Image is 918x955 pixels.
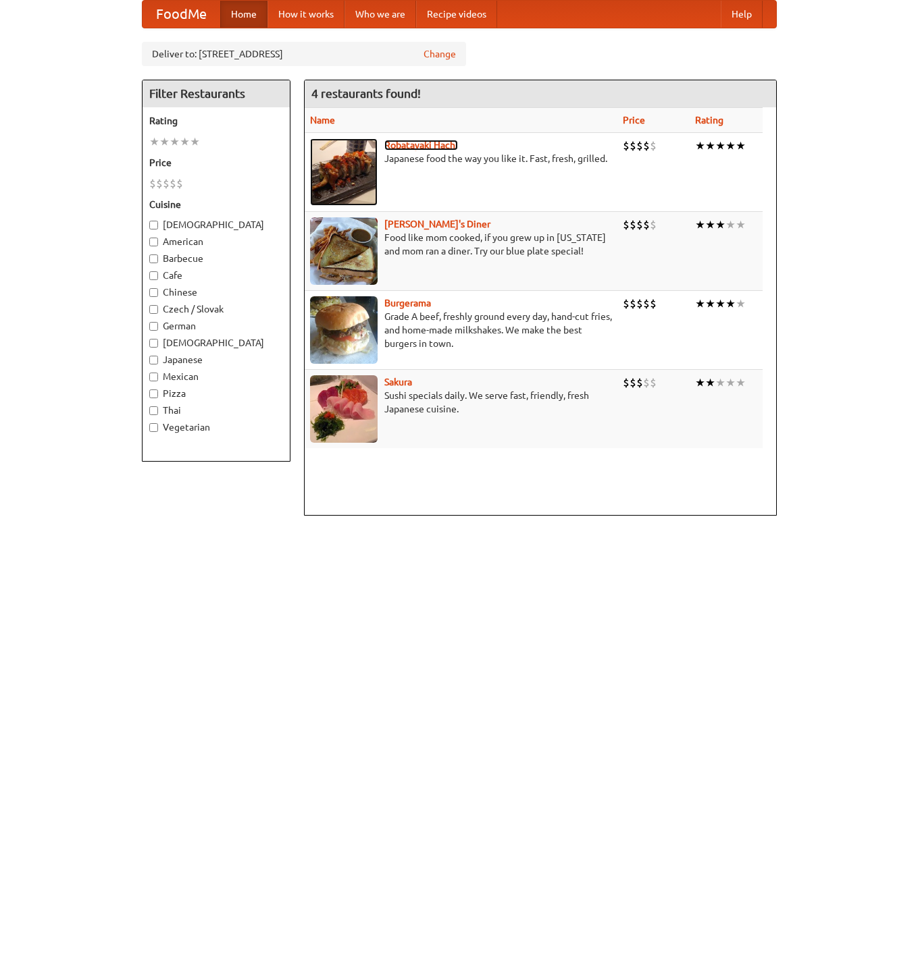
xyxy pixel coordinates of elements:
li: $ [650,375,657,390]
li: ★ [715,138,725,153]
li: $ [156,176,163,191]
label: Mexican [149,370,283,383]
p: Grade A beef, freshly ground every day, hand-cut fries, and home-made milkshakes. We make the bes... [310,310,612,350]
li: $ [636,217,643,232]
li: $ [636,138,643,153]
li: ★ [149,134,159,149]
li: $ [163,176,170,191]
label: German [149,319,283,333]
img: sallys.jpg [310,217,378,285]
li: ★ [170,134,180,149]
input: Chinese [149,288,158,297]
li: $ [630,375,636,390]
li: $ [176,176,183,191]
p: Food like mom cooked, if you grew up in [US_STATE] and mom ran a diner. Try our blue plate special! [310,231,612,258]
li: $ [630,138,636,153]
img: robatayaki.jpg [310,138,378,206]
label: Czech / Slovak [149,302,283,316]
li: $ [623,217,630,232]
a: Rating [695,115,723,126]
a: Name [310,115,335,126]
li: ★ [695,296,705,311]
li: $ [170,176,176,191]
h5: Cuisine [149,198,283,211]
label: Chinese [149,285,283,299]
a: Robatayaki Hachi [384,140,458,151]
input: [DEMOGRAPHIC_DATA] [149,339,158,348]
a: Home [220,1,267,28]
li: $ [643,217,650,232]
li: ★ [159,134,170,149]
a: Sakura [384,377,412,387]
input: Barbecue [149,254,158,263]
li: $ [623,138,630,153]
a: Who we are [345,1,416,28]
a: Price [623,115,645,126]
li: ★ [695,217,705,232]
a: How it works [267,1,345,28]
li: $ [650,217,657,232]
div: Deliver to: [STREET_ADDRESS] [142,42,466,66]
li: $ [623,296,630,311]
label: Barbecue [149,252,283,265]
a: Help [721,1,763,28]
li: ★ [180,134,190,149]
li: ★ [715,375,725,390]
li: ★ [705,217,715,232]
label: [DEMOGRAPHIC_DATA] [149,218,283,231]
label: Cafe [149,269,283,282]
a: FoodMe [143,1,220,28]
h4: Filter Restaurants [143,80,290,107]
li: $ [636,375,643,390]
input: Pizza [149,389,158,398]
label: Japanese [149,353,283,366]
label: Vegetarian [149,420,283,434]
label: [DEMOGRAPHIC_DATA] [149,336,283,350]
h5: Price [149,156,283,169]
ng-pluralize: 4 restaurants found! [311,87,421,100]
li: ★ [736,217,746,232]
label: Pizza [149,387,283,400]
li: ★ [705,375,715,390]
label: American [149,235,283,248]
a: Recipe videos [416,1,497,28]
li: ★ [736,296,746,311]
li: ★ [725,296,736,311]
a: Burgerama [384,298,431,308]
li: $ [623,375,630,390]
input: German [149,322,158,331]
a: Change [424,47,456,61]
label: Thai [149,404,283,417]
li: $ [630,296,636,311]
li: $ [650,296,657,311]
input: Cafe [149,271,158,280]
li: ★ [695,375,705,390]
p: Sushi specials daily. We serve fast, friendly, fresh Japanese cuisine. [310,389,612,416]
p: Japanese food the way you like it. Fast, fresh, grilled. [310,152,612,165]
input: [DEMOGRAPHIC_DATA] [149,221,158,229]
li: $ [643,375,650,390]
li: $ [149,176,156,191]
input: Czech / Slovak [149,305,158,314]
img: burgerama.jpg [310,296,378,364]
li: ★ [715,217,725,232]
input: Mexican [149,373,158,381]
li: $ [650,138,657,153]
input: American [149,238,158,246]
input: Japanese [149,356,158,364]
li: $ [636,296,643,311]
input: Vegetarian [149,423,158,432]
li: $ [643,296,650,311]
li: ★ [705,296,715,311]
li: ★ [695,138,705,153]
li: $ [643,138,650,153]
a: [PERSON_NAME]'s Diner [384,219,490,229]
li: ★ [715,296,725,311]
li: ★ [725,138,736,153]
li: ★ [736,375,746,390]
li: $ [630,217,636,232]
li: ★ [705,138,715,153]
